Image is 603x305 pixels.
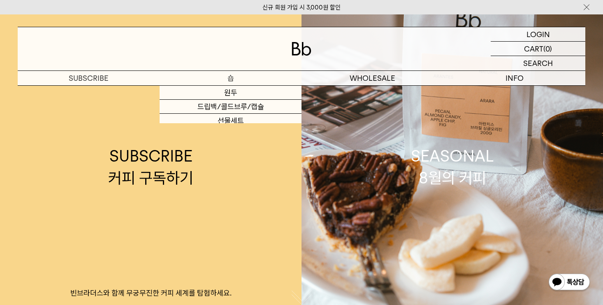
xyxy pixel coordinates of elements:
[443,71,585,85] p: INFO
[292,42,311,56] img: 로고
[526,27,550,41] p: LOGIN
[548,273,591,293] img: 카카오톡 채널 1:1 채팅 버튼
[491,27,585,42] a: LOGIN
[262,4,341,11] a: 신규 회원 가입 시 3,000원 할인
[301,71,443,85] p: WHOLESALE
[108,145,193,189] div: SUBSCRIBE 커피 구독하기
[543,42,552,56] p: (0)
[524,42,543,56] p: CART
[160,100,301,114] a: 드립백/콜드브루/캡슐
[491,42,585,56] a: CART (0)
[523,56,553,70] p: SEARCH
[160,86,301,100] a: 원두
[160,114,301,128] a: 선물세트
[18,71,160,85] a: SUBSCRIBE
[160,71,301,85] a: 숍
[411,145,494,189] div: SEASONAL 8월의 커피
